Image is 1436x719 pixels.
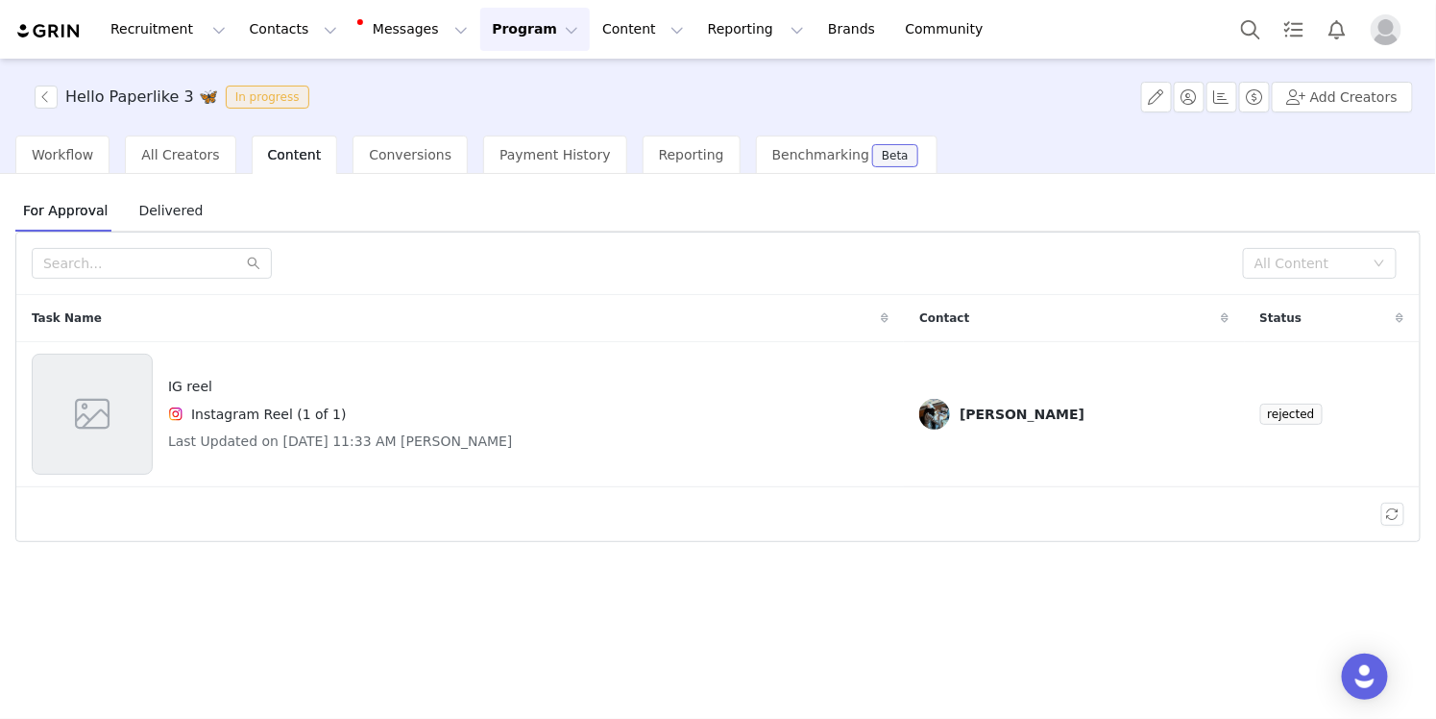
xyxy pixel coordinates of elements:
input: Search... [32,248,272,279]
button: Reporting [696,8,815,51]
img: placeholder-profile.jpg [1371,14,1401,45]
button: Add Creators [1272,82,1413,112]
i: icon: down [1374,258,1385,271]
button: Contacts [238,8,349,51]
span: Payment History [499,147,611,162]
h4: Last Updated on [DATE] 11:33 AM [PERSON_NAME] [168,432,513,452]
a: Community [894,8,1004,51]
span: Workflow [32,147,93,162]
a: Brands [816,8,892,51]
button: Profile [1359,14,1421,45]
span: In progress [226,86,309,109]
h4: IG reel [168,377,513,397]
img: 984f414f-4bf0-4c27-874d-06cbc38f82c0.jpg [919,399,950,430]
span: Reporting [659,147,724,162]
img: grin logo [15,22,83,40]
span: All Creators [141,147,219,162]
span: [object Object] [35,86,317,109]
span: Task Name [32,310,102,327]
button: Messages [350,8,479,51]
div: Open Intercom Messenger [1342,654,1388,700]
div: [PERSON_NAME] [960,407,1084,422]
span: Contact [919,310,969,327]
h3: Hello Paperlike 3 🦋 [65,86,218,109]
button: Notifications [1316,8,1358,51]
span: Delivered [131,195,210,226]
span: Benchmarking [772,147,869,162]
span: Conversions [369,147,451,162]
span: rejected [1260,404,1323,425]
div: All Content [1254,254,1364,273]
span: Status [1260,310,1302,327]
button: Recruitment [99,8,237,51]
button: Content [591,8,695,51]
div: Beta [882,150,909,161]
i: icon: search [247,257,260,270]
a: [PERSON_NAME] [919,399,1229,430]
a: Tasks [1273,8,1315,51]
button: Program [480,8,590,51]
span: Content [268,147,322,162]
h4: Instagram Reel (1 of 1) [191,405,346,425]
img: instagram.svg [168,407,183,422]
button: Search [1229,8,1272,51]
span: For Approval [15,195,115,226]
